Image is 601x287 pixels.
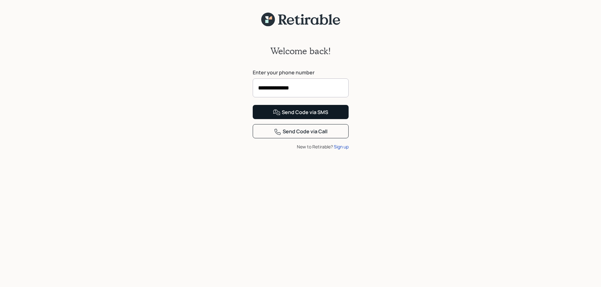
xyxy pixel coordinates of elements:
[253,105,349,119] button: Send Code via SMS
[334,143,349,150] div: Sign up
[270,46,331,56] h2: Welcome back!
[274,128,327,135] div: Send Code via Call
[273,109,328,116] div: Send Code via SMS
[253,69,349,76] label: Enter your phone number
[253,124,349,138] button: Send Code via Call
[253,143,349,150] div: New to Retirable?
